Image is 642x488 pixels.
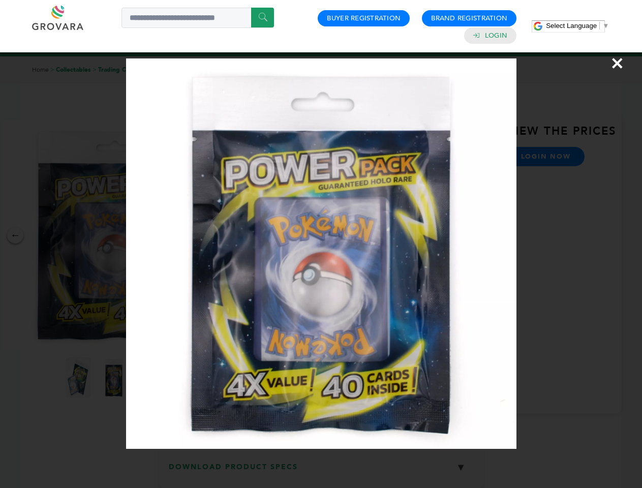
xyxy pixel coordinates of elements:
a: Select Language​ [546,22,609,29]
a: Buyer Registration [327,14,401,23]
input: Search a product or brand... [121,8,274,28]
span: ▼ [602,22,609,29]
a: Login [485,31,507,40]
img: Image Preview [126,58,516,449]
a: Brand Registration [431,14,507,23]
span: Select Language [546,22,597,29]
span: × [610,49,624,77]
